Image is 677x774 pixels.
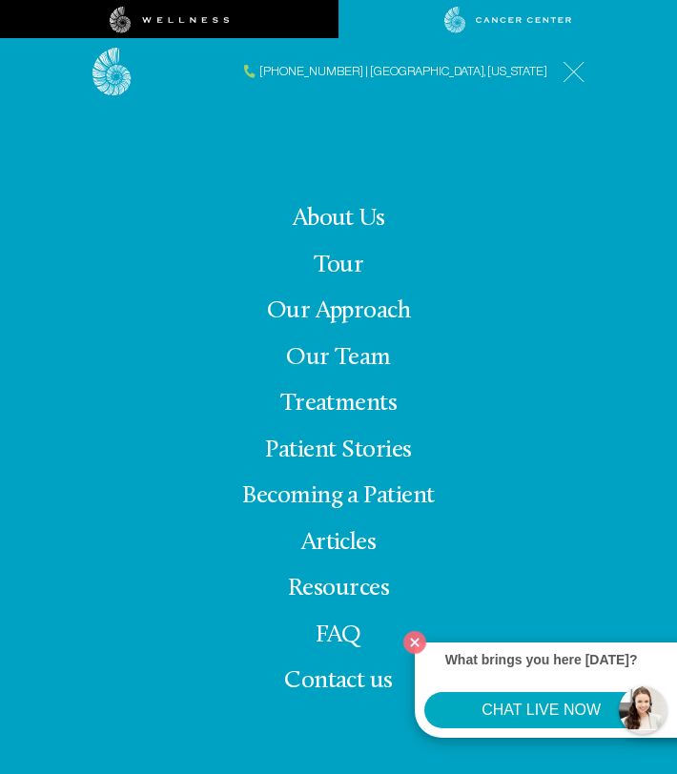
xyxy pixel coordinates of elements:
[280,391,398,417] a: Treatments
[563,61,585,83] img: icon-hamburger
[92,48,132,96] img: logo
[259,63,547,81] span: [PHONE_NUMBER] | [GEOGRAPHIC_DATA], [US_STATE]
[288,576,389,601] a: Resources
[444,7,572,33] img: cancer center
[286,345,391,371] a: Our Team
[399,626,431,659] button: Close
[110,7,230,33] img: wellness
[424,692,658,728] button: CHAT LIVE NOW
[265,438,411,463] a: Patient Stories
[267,298,411,324] a: Our Approach
[445,652,638,667] strong: What brings you here [DATE]?
[284,668,393,694] span: Contact us
[316,622,360,648] a: FAQ
[301,530,377,556] a: Articles
[293,206,385,232] a: About Us
[244,62,547,81] a: [PHONE_NUMBER] | [GEOGRAPHIC_DATA], [US_STATE]
[314,253,364,278] a: Tour
[242,483,435,509] a: Becoming a Patient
